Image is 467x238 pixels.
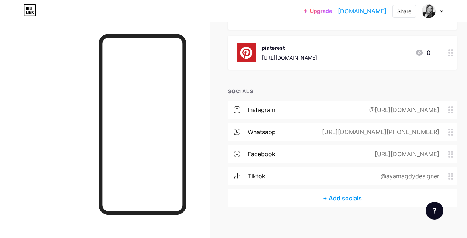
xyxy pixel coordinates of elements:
[304,8,332,14] a: Upgrade
[262,44,317,52] div: pinterest
[248,172,265,181] div: tiktok
[237,43,256,62] img: pinterest
[228,189,457,207] div: + Add socials
[310,127,448,136] div: [URL][DOMAIN_NAME][PHONE_NUMBER]
[369,172,448,181] div: @ayamagdydesigner
[248,150,275,158] div: facebook
[248,105,275,114] div: instagram
[363,150,448,158] div: [URL][DOMAIN_NAME]
[357,105,448,114] div: @[URL][DOMAIN_NAME]
[338,7,387,15] a: [DOMAIN_NAME]
[248,127,276,136] div: whatsapp
[228,87,457,95] div: SOCIALS
[415,48,430,57] div: 0
[422,4,436,18] img: ayamagdydesigner
[262,54,317,62] div: [URL][DOMAIN_NAME]
[397,7,411,15] div: Share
